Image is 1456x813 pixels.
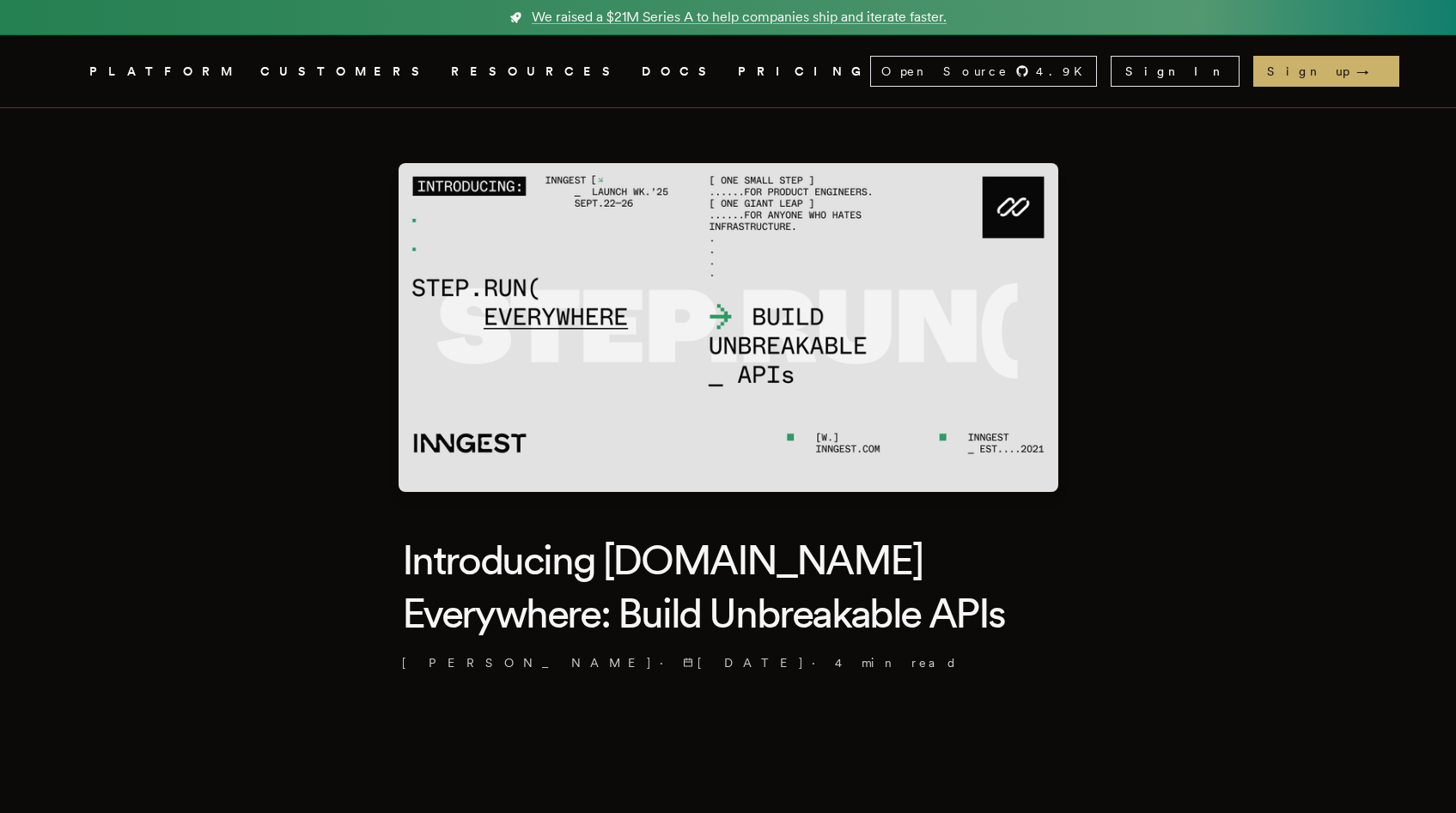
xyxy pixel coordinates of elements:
button: PLATFORM [89,61,240,82]
span: We raised a $21M Series A to help companies ship and iterate faster. [532,7,947,27]
a: DOCS [642,61,717,82]
a: PRICING [738,61,870,82]
span: → [1356,63,1386,80]
span: 4.9 K [1036,63,1093,80]
nav: Global [41,35,1416,107]
span: 4 min read [835,654,958,671]
span: [DATE] [683,654,805,671]
h1: Introducing [DOMAIN_NAME] Everywhere: Build Unbreakable APIs [402,533,1055,640]
a: Sign up [1253,56,1399,87]
a: Sign In [1111,56,1240,87]
a: CUSTOMERS [260,61,430,82]
button: RESOURCES [451,61,621,82]
p: · · [402,654,1055,671]
a: [PERSON_NAME] [402,654,653,671]
img: Featured image for Introducing Step.Run Everywhere: Build Unbreakable APIs blog post [399,163,1058,492]
span: Open Source [881,63,1008,80]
